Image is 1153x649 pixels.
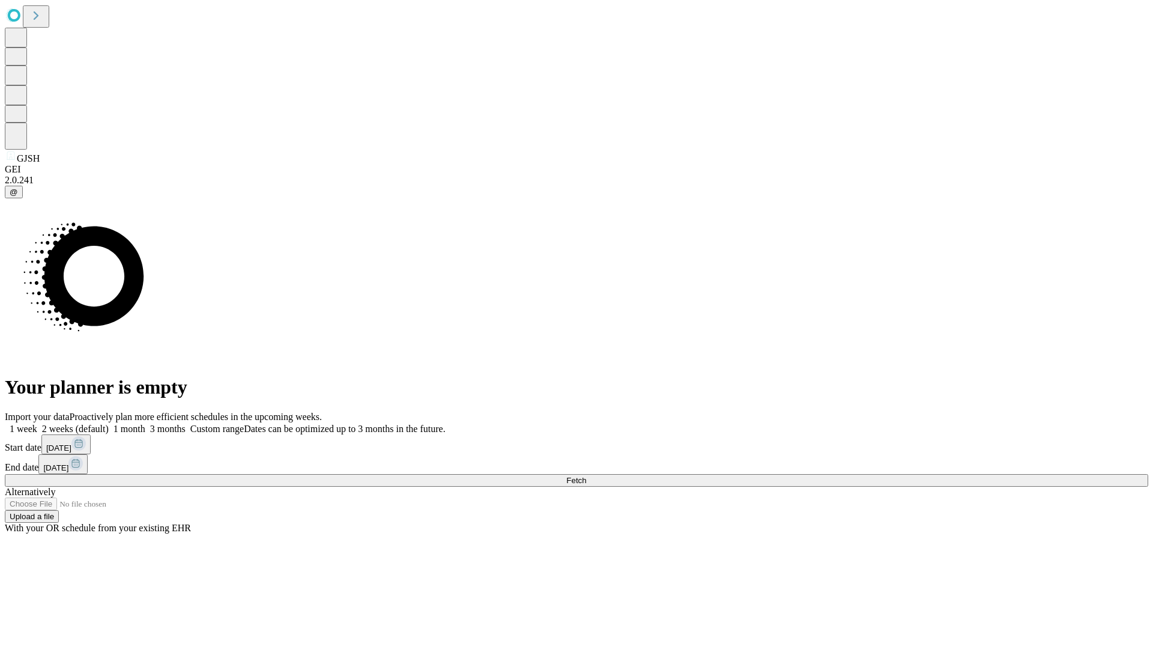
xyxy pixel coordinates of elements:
span: Fetch [566,476,586,485]
h1: Your planner is empty [5,376,1148,398]
span: Custom range [190,424,244,434]
span: @ [10,187,18,197]
div: GEI [5,164,1148,175]
span: Import your data [5,412,70,422]
span: Dates can be optimized up to 3 months in the future. [244,424,445,434]
button: [DATE] [41,434,91,454]
span: Alternatively [5,487,55,497]
button: @ [5,186,23,198]
span: Proactively plan more efficient schedules in the upcoming weeks. [70,412,322,422]
div: Start date [5,434,1148,454]
span: 1 week [10,424,37,434]
button: Upload a file [5,510,59,523]
span: With your OR schedule from your existing EHR [5,523,191,533]
span: GJSH [17,153,40,163]
div: End date [5,454,1148,474]
button: [DATE] [38,454,88,474]
span: 2 weeks (default) [42,424,109,434]
span: [DATE] [46,443,71,452]
button: Fetch [5,474,1148,487]
span: [DATE] [43,463,68,472]
span: 3 months [150,424,186,434]
div: 2.0.241 [5,175,1148,186]
span: 1 month [113,424,145,434]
